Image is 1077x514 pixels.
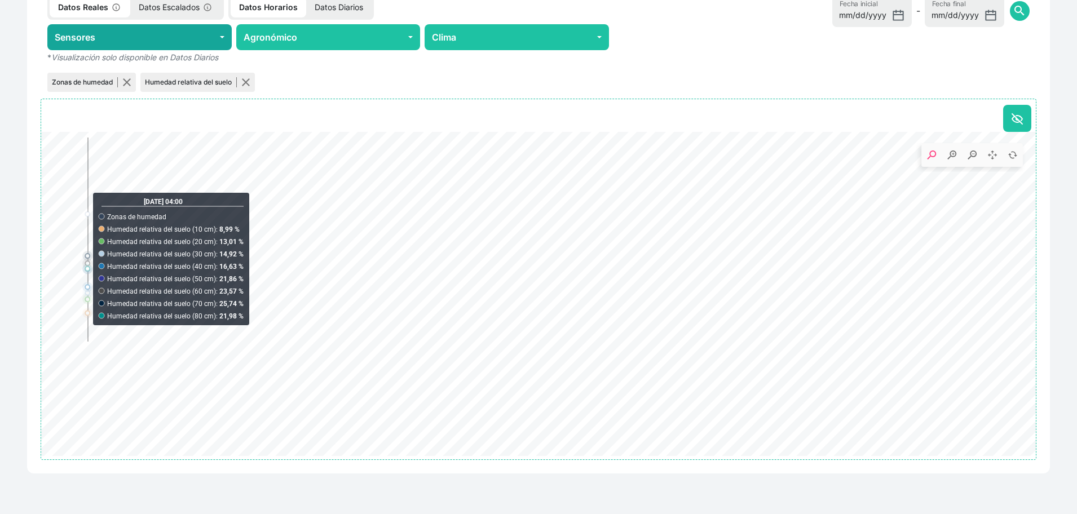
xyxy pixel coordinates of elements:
[51,52,218,62] em: Visualización solo disponible en Datos Diarios
[41,132,1036,459] ejs-chart: . Syncfusion interactive chart.
[969,150,978,159] g: Zoom out
[236,24,421,50] button: Agronómico
[990,150,999,159] g: Pan
[145,77,237,87] p: Humedad relativa del suelo
[425,24,609,50] button: Clima
[916,4,920,17] span: -
[47,24,232,50] button: Sensores
[1010,150,1019,159] g: Reset
[1003,105,1031,132] button: Ocultar todo
[929,150,938,159] g: Zoom
[52,77,118,87] p: Zonas de humedad
[1010,1,1030,21] button: search
[949,150,958,159] g: Zoom in
[1013,4,1026,17] span: search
